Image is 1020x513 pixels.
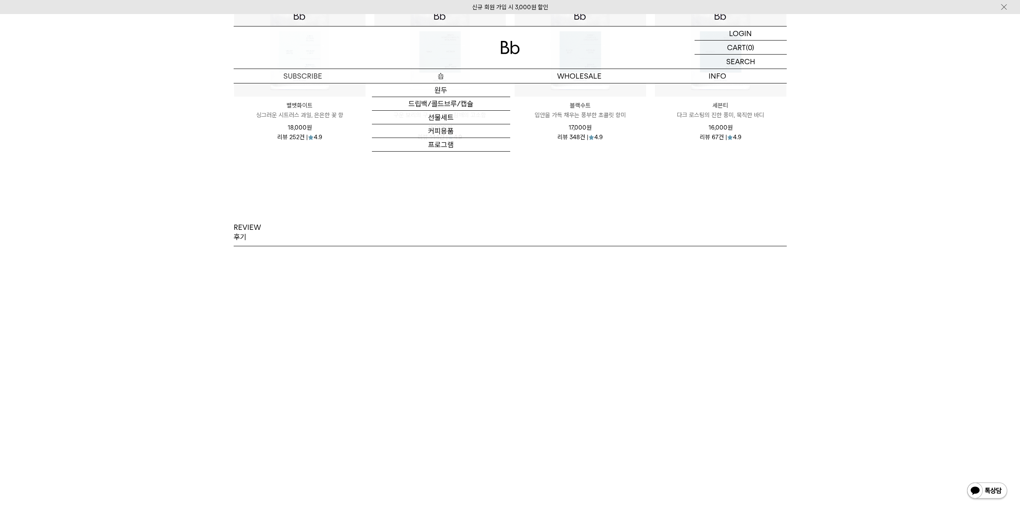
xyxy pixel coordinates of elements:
[557,132,603,140] div: 리뷰 348건 | 4.9
[372,69,510,83] a: 숍
[655,101,786,120] a: 세븐티 다크 로스팅의 진한 풍미, 묵직한 바디
[372,83,510,97] a: 원두
[729,26,752,40] p: LOGIN
[288,124,312,131] span: 18,000
[234,110,366,120] p: 싱그러운 시트러스 과일, 은은한 꽃 향
[307,124,312,131] span: 원
[655,101,786,110] p: 세븐티
[510,69,648,83] p: WHOLESALE
[655,110,786,120] p: 다크 로스팅의 진한 풍미, 묵직한 바디
[372,124,510,138] a: 커피용품
[726,55,755,69] p: SEARCH
[727,41,746,54] p: CART
[695,41,787,55] a: CART (0)
[234,101,366,120] a: 벨벳화이트 싱그러운 시트러스 과일, 은은한 꽃 향
[700,132,741,140] div: 리뷰 67건 | 4.9
[966,482,1008,501] img: 카카오톡 채널 1:1 채팅 버튼
[648,69,787,83] p: INFO
[515,101,646,110] p: 블랙수트
[234,223,261,242] p: REVIEW 후기
[569,124,592,131] span: 17,000
[472,4,548,11] a: 신규 회원 가입 시 3,000원 할인
[746,41,754,54] p: (0)
[695,26,787,41] a: LOGIN
[234,101,366,110] p: 벨벳화이트
[277,132,322,140] div: 리뷰 252건 | 4.9
[586,124,592,131] span: 원
[234,69,372,83] a: SUBSCRIBE
[501,41,520,54] img: 로고
[372,138,510,152] a: 프로그램
[727,124,733,131] span: 원
[372,97,510,111] a: 드립백/콜드브루/캡슐
[515,101,646,120] a: 블랙수트 입안을 가득 채우는 풍부한 초콜릿 향미
[372,111,510,124] a: 선물세트
[515,110,646,120] p: 입안을 가득 채우는 풍부한 초콜릿 향미
[709,124,733,131] span: 16,000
